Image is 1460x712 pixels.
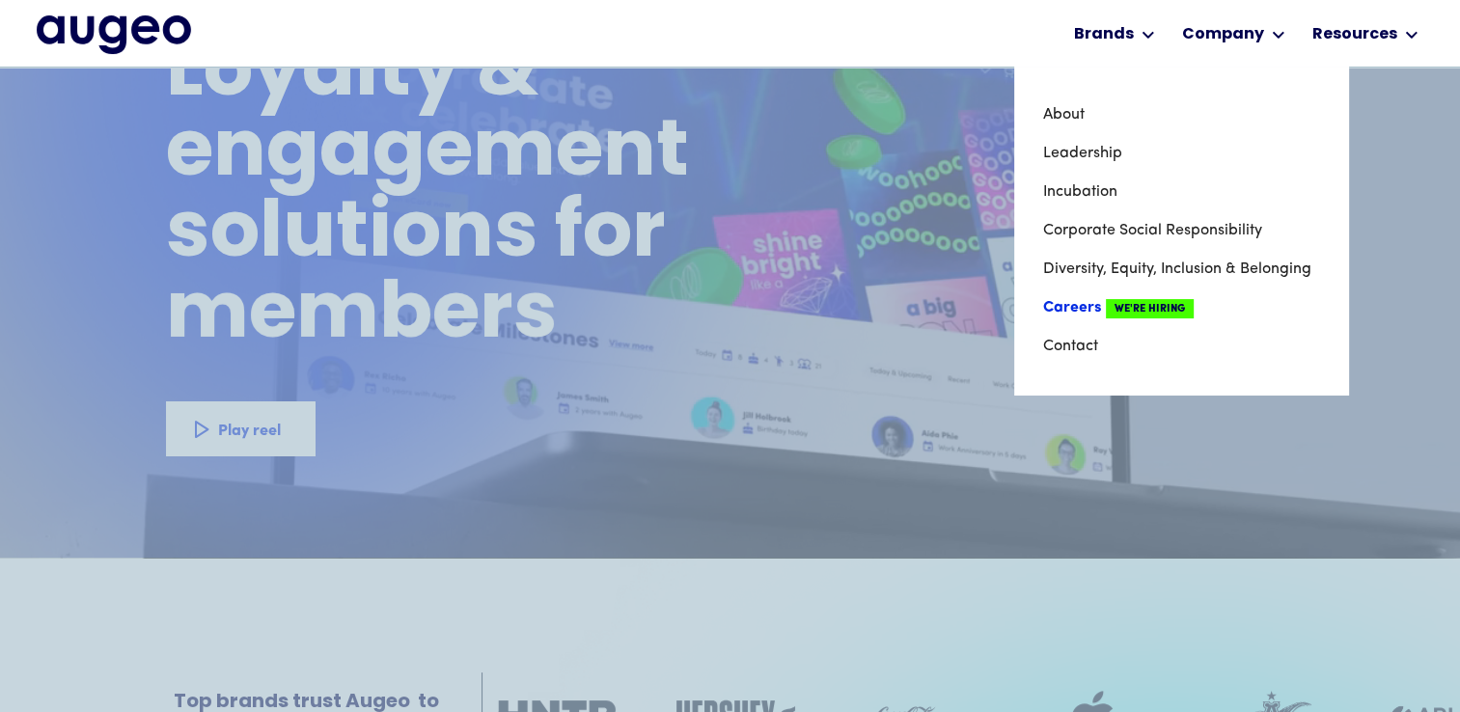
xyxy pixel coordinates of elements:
a: home [37,15,191,56]
a: Corporate Social Responsibility [1043,211,1319,250]
div: Company [1182,23,1264,46]
a: Diversity, Equity, Inclusion & Belonging [1043,250,1319,288]
div: Resources [1312,23,1397,46]
div: Brands [1074,23,1134,46]
a: Leadership [1043,134,1319,173]
nav: Company [1014,67,1348,395]
a: About [1043,96,1319,134]
a: Incubation [1043,173,1319,211]
span: We're Hiring [1106,299,1194,318]
a: CareersWe're Hiring [1043,288,1319,327]
a: Contact [1043,327,1319,366]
